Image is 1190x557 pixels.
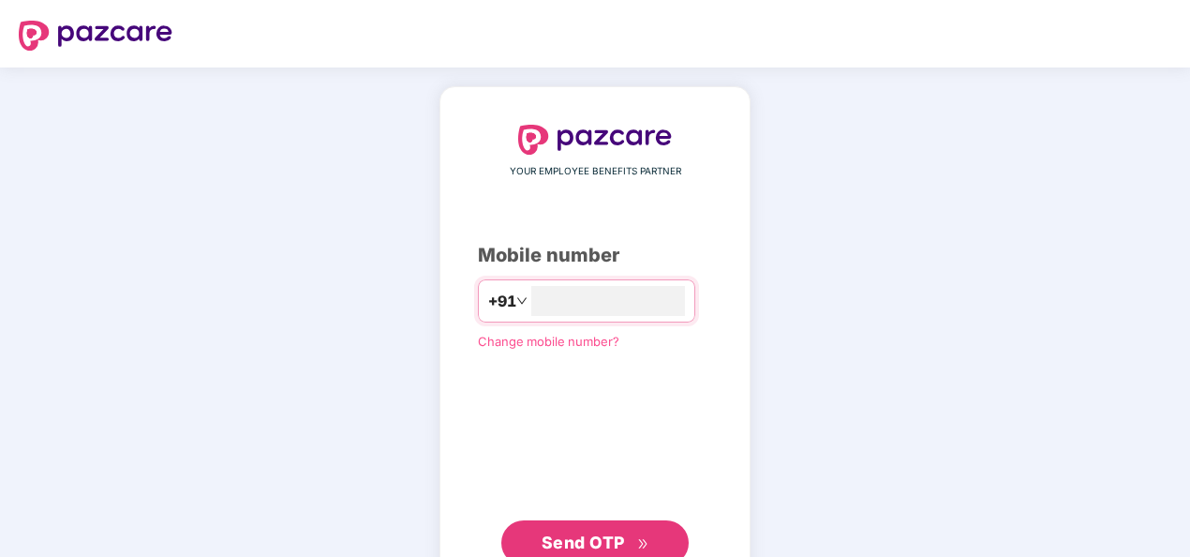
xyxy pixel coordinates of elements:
div: Mobile number [478,241,712,270]
span: YOUR EMPLOYEE BENEFITS PARTNER [510,164,681,179]
a: Change mobile number? [478,334,619,349]
img: logo [19,21,172,51]
span: Send OTP [542,533,625,552]
span: +91 [488,290,516,313]
span: double-right [637,538,649,550]
span: down [516,295,528,307]
img: logo [518,125,672,155]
